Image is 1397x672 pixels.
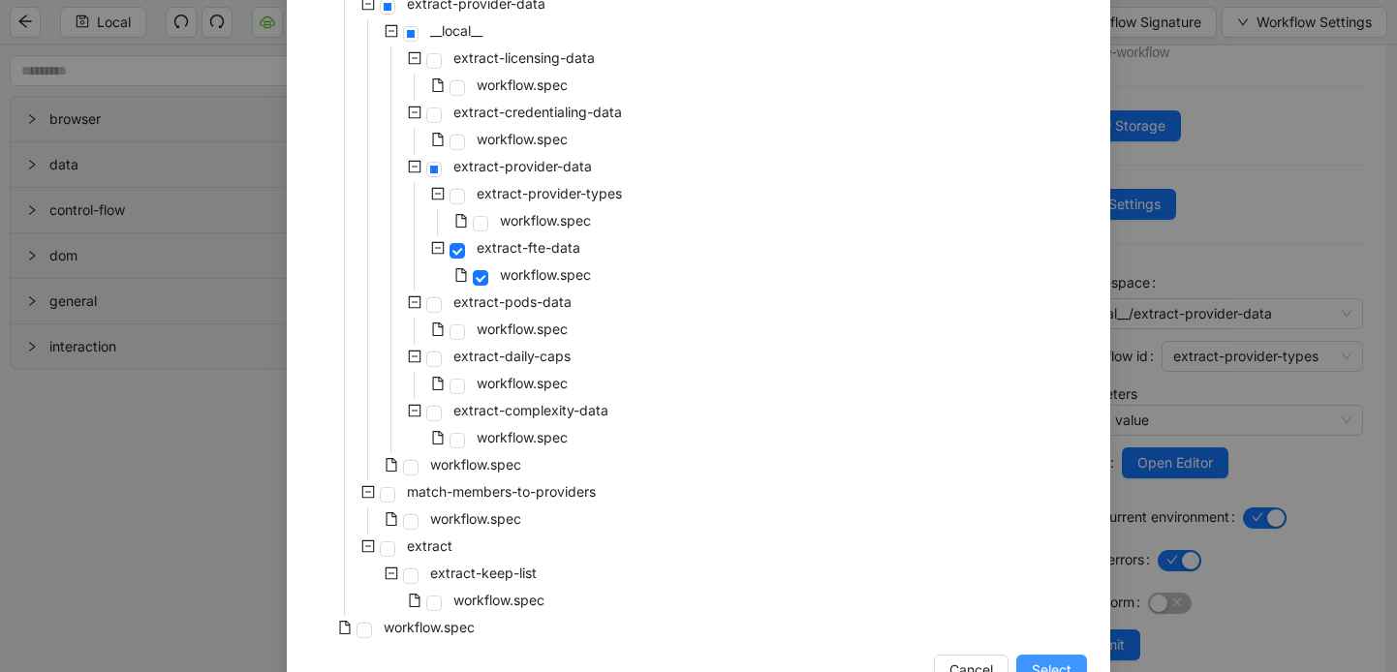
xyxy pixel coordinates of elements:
[408,295,421,309] span: minus-square
[454,214,468,228] span: file
[453,592,544,608] span: workflow.spec
[426,453,525,476] span: workflow.spec
[500,266,591,283] span: workflow.spec
[453,348,571,364] span: extract-daily-caps
[407,483,596,500] span: match-members-to-providers
[408,106,421,119] span: minus-square
[430,565,537,581] span: extract-keep-list
[473,372,572,395] span: workflow.spec
[380,616,479,639] span: workflow.spec
[450,589,548,612] span: workflow.spec
[473,74,572,97] span: workflow.spec
[431,78,445,92] span: file
[361,539,375,553] span: minus-square
[431,241,445,255] span: minus-square
[426,562,541,585] span: extract-keep-list
[477,321,568,337] span: workflow.spec
[473,236,584,260] span: extract-fte-data
[385,24,398,38] span: minus-square
[407,537,452,554] span: extract
[450,290,575,314] span: extract-pods-data
[473,426,572,449] span: workflow.spec
[477,76,568,93] span: workflow.spec
[477,429,568,445] span: workflow.spec
[385,566,398,580] span: minus-square
[403,480,600,504] span: match-members-to-providers
[477,375,568,391] span: workflow.spec
[496,263,595,287] span: workflow.spec
[408,160,421,173] span: minus-square
[408,350,421,363] span: minus-square
[453,104,622,120] span: extract-credentialing-data
[473,182,626,205] span: extract-provider-types
[430,456,521,473] span: workflow.spec
[384,619,475,635] span: workflow.spec
[496,209,595,232] span: workflow.spec
[430,510,521,527] span: workflow.spec
[453,293,572,310] span: extract-pods-data
[431,377,445,390] span: file
[450,399,612,422] span: extract-complexity-data
[477,185,622,201] span: extract-provider-types
[431,431,445,444] span: file
[454,268,468,282] span: file
[453,49,595,66] span: extract-licensing-data
[408,404,421,417] span: minus-square
[473,318,572,341] span: workflow.spec
[338,621,352,634] span: file
[477,239,580,256] span: extract-fte-data
[473,128,572,151] span: workflow.spec
[431,187,445,200] span: minus-square
[385,512,398,526] span: file
[431,133,445,146] span: file
[500,212,591,229] span: workflow.spec
[477,131,568,147] span: workflow.spec
[450,155,596,178] span: extract-provider-data
[408,594,421,607] span: file
[426,19,486,43] span: __local__
[408,51,421,65] span: minus-square
[361,485,375,499] span: minus-square
[385,458,398,472] span: file
[450,345,574,368] span: extract-daily-caps
[430,22,482,39] span: __local__
[453,402,608,418] span: extract-complexity-data
[453,158,592,174] span: extract-provider-data
[431,322,445,336] span: file
[403,535,456,558] span: extract
[450,46,599,70] span: extract-licensing-data
[426,507,525,531] span: workflow.spec
[450,101,626,124] span: extract-credentialing-data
